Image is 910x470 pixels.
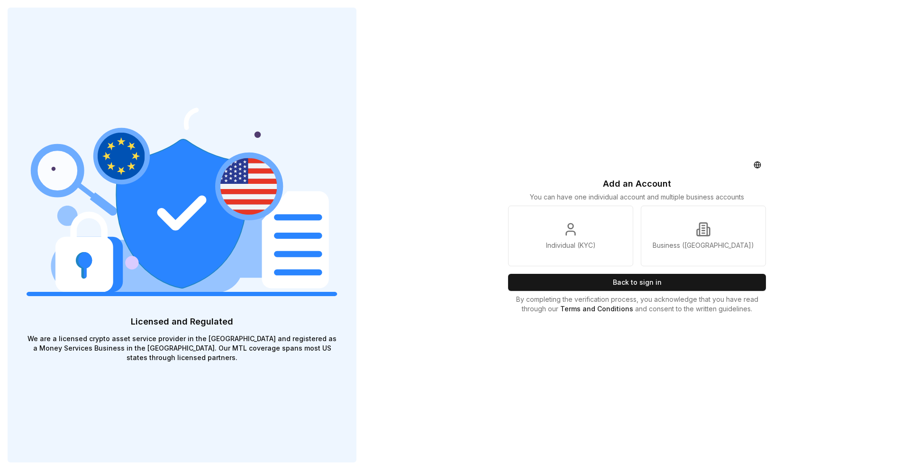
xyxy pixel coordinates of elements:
[641,206,766,266] a: Business ([GEOGRAPHIC_DATA])
[27,334,337,362] p: We are a licensed crypto asset service provider in the [GEOGRAPHIC_DATA] and registered as a Mone...
[653,241,754,250] p: Business ([GEOGRAPHIC_DATA])
[530,192,744,202] p: You can have one individual account and multiple business accounts
[560,305,635,313] a: Terms and Conditions
[508,295,766,314] p: By completing the verification process, you acknowledge that you have read through our and consen...
[27,315,337,328] p: Licensed and Regulated
[546,241,596,250] p: Individual (KYC)
[603,177,671,190] p: Add an Account
[508,206,633,266] a: Individual (KYC)
[508,274,766,291] button: Back to sign in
